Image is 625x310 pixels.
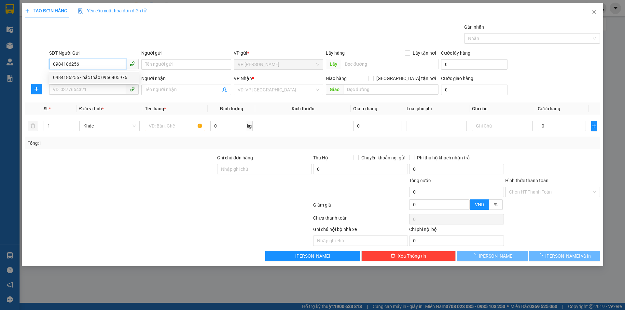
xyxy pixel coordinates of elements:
span: user-add [222,87,227,92]
span: Giá trị hàng [353,106,377,111]
label: Hình thức thanh toán [505,178,549,183]
span: Lấy hàng [326,50,345,56]
span: Xóa Thông tin [398,252,426,260]
span: TẠO ĐƠN HÀNG [25,8,67,13]
input: Cước giao hàng [441,85,507,95]
span: Đơn vị tính [79,106,104,111]
span: Định lượng [220,106,243,111]
span: Lấy [326,59,341,69]
span: plus [591,123,597,128]
input: 0 [353,121,402,131]
span: plus [25,8,30,13]
span: close [591,9,597,15]
th: Loại phụ phí [404,102,469,115]
span: loading [472,253,479,258]
label: Cước lấy hàng [441,50,470,56]
span: Giao hàng [326,76,347,81]
label: Ghi chú đơn hàng [217,155,253,160]
span: [PERSON_NAME] và In [545,252,591,260]
span: loading [538,253,545,258]
span: [GEOGRAPHIC_DATA] tận nơi [374,75,438,82]
span: Tổng cước [409,178,431,183]
input: Dọc đường [341,59,438,69]
input: Ghi chú đơn hàng [217,164,312,174]
span: Phí thu hộ khách nhận trả [414,154,472,161]
span: Khác [83,121,136,131]
span: Chuyển khoản ng. gửi [359,154,408,161]
span: VND [475,202,484,207]
span: VP Nhận [234,76,252,81]
button: [PERSON_NAME] [265,251,360,261]
span: [PERSON_NAME] [479,252,514,260]
input: Nhập ghi chú [313,236,408,246]
button: deleteXóa Thông tin [361,251,456,261]
img: icon [78,8,83,14]
input: VD: Bàn, Ghế [145,121,205,131]
label: Cước giao hàng [441,76,473,81]
span: Cước hàng [538,106,560,111]
span: Tên hàng [145,106,166,111]
button: plus [31,84,42,94]
span: % [494,202,497,207]
span: Yêu cầu xuất hóa đơn điện tử [78,8,146,13]
div: Giảm giá [312,201,409,213]
button: Close [585,3,603,21]
div: SĐT Người Gửi [49,49,139,57]
span: Thu Hộ [313,155,328,160]
span: [PERSON_NAME] [295,252,330,260]
th: Ghi chú [469,102,535,115]
div: VP gửi [234,49,323,57]
span: VP THANH CHƯƠNG [238,60,319,69]
div: Người gửi [141,49,231,57]
button: [PERSON_NAME] [457,251,528,261]
div: Tổng: 1 [28,140,241,147]
div: Chưa thanh toán [312,214,409,226]
button: plus [591,121,597,131]
input: Dọc đường [343,84,438,95]
span: Kích thước [292,106,314,111]
div: Người nhận [141,75,231,82]
div: Ghi chú nội bộ nhà xe [313,226,408,236]
label: Gán nhãn [464,24,484,30]
span: Giao [326,84,343,95]
div: 0984186256 - bác thảo 0966405976 [53,74,135,81]
input: Cước lấy hàng [441,59,507,70]
span: plus [32,87,41,92]
div: Chi phí nội bộ [409,226,504,236]
input: Ghi Chú [472,121,532,131]
span: delete [391,253,395,259]
span: phone [130,61,135,66]
div: 0984186256 - bác thảo 0966405976 [49,72,139,83]
span: kg [246,121,253,131]
span: phone [130,87,135,92]
span: SL [44,106,49,111]
span: Lấy tận nơi [410,49,438,57]
button: [PERSON_NAME] và In [529,251,600,261]
button: delete [28,121,38,131]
